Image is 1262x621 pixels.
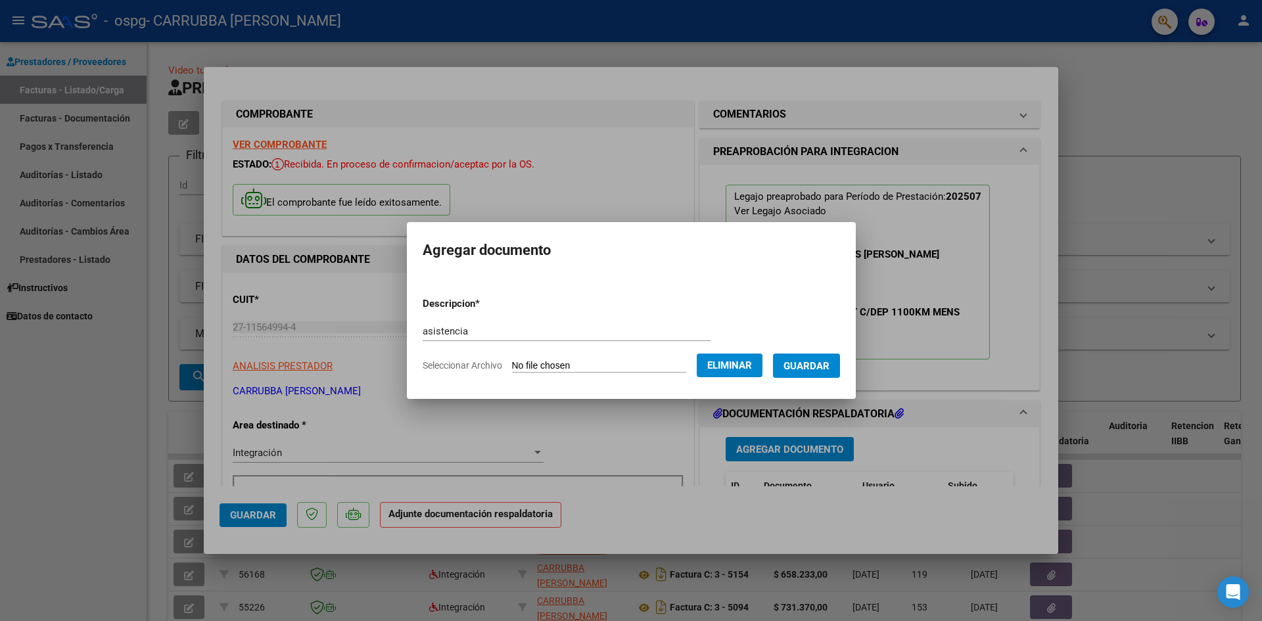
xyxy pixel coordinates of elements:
[773,354,840,378] button: Guardar
[707,359,752,371] span: Eliminar
[423,238,840,263] h2: Agregar documento
[1217,576,1249,608] div: Open Intercom Messenger
[423,296,548,311] p: Descripcion
[783,360,830,372] span: Guardar
[423,360,502,371] span: Seleccionar Archivo
[697,354,762,377] button: Eliminar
